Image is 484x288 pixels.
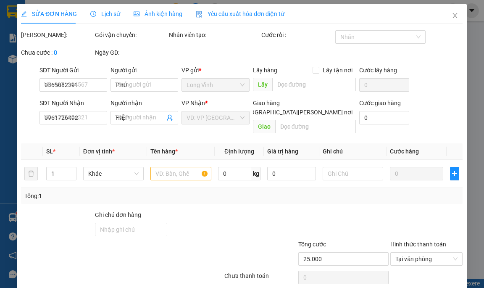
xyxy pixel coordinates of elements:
span: In ngày: [3,61,51,66]
label: Cước lấy hàng [360,67,397,74]
span: Lấy tận nơi [320,66,356,75]
div: Nhân viên tạo: [169,30,260,40]
span: 01 Võ Văn Truyện, KP.1, Phường 2 [66,25,116,36]
span: user-add [167,114,174,121]
button: plus [450,167,460,180]
span: Cước hàng [390,148,419,155]
div: Người nhận [111,98,179,108]
label: Ghi chú đơn hàng [95,211,141,218]
label: Hình thức thanh toán [391,241,447,248]
div: Tổng: 1 [24,191,187,201]
th: Ghi chú [319,143,387,160]
img: icon [196,11,203,18]
input: VD: Bàn, Ghế [151,167,212,180]
span: VPLV1209250001 [42,53,87,60]
input: Ghi chú đơn hàng [95,223,167,236]
span: close [452,12,459,19]
div: SĐT Người Nhận [39,98,107,108]
div: Chưa cước : [21,48,93,57]
button: delete [24,167,38,180]
span: Long Vĩnh [187,79,245,91]
span: clock-circle [90,11,96,17]
span: picture [134,11,139,17]
span: Khác [88,167,139,180]
button: Close [444,4,467,28]
span: Định lượng [224,148,254,155]
input: 0 [390,167,444,180]
div: [PERSON_NAME]: [21,30,93,40]
span: kg [252,167,260,180]
span: Hotline: 19001152 [66,37,103,42]
span: edit [21,11,27,17]
span: Lấy [253,78,272,91]
div: Ngày GD: [95,48,167,57]
span: Giá trị hàng [267,148,298,155]
span: 08:14:08 [DATE] [18,61,51,66]
div: Người gửi [111,66,179,75]
span: Bến xe [GEOGRAPHIC_DATA] [66,13,113,24]
span: Tên hàng [151,148,178,155]
span: Giao [253,120,275,133]
span: Giao hàng [253,100,280,106]
b: 0 [54,49,57,56]
div: Gói vận chuyển: [95,30,167,40]
div: VP gửi [182,66,250,75]
div: SĐT Người Gửi [39,66,107,75]
span: ----------------------------------------- [23,45,103,52]
input: Ghi Chú [323,167,384,180]
strong: ĐỒNG PHƯỚC [66,5,115,12]
span: Yêu cầu xuất hóa đơn điện tử [196,11,284,17]
span: Lịch sử [90,11,120,17]
span: Đơn vị tính [83,148,115,155]
span: SL [46,148,53,155]
span: Lấy hàng [253,67,277,74]
input: Dọc đường [272,78,356,91]
span: [PERSON_NAME]: [3,54,87,59]
span: Ảnh kiện hàng [134,11,182,17]
div: Chưa thanh toán [224,271,297,286]
div: Cước rồi : [261,30,334,40]
span: plus [451,170,459,177]
span: [GEOGRAPHIC_DATA][PERSON_NAME] nơi [238,108,356,117]
input: Cước giao hàng [360,111,410,124]
span: SỬA ĐƠN HÀNG [21,11,77,17]
input: Dọc đường [275,120,356,133]
input: Cước lấy hàng [360,78,410,92]
span: Tại văn phòng [396,253,458,265]
label: Cước giao hàng [360,100,401,106]
span: Tổng cước [298,241,326,248]
span: VP Nhận [182,100,205,106]
img: logo [3,5,40,42]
